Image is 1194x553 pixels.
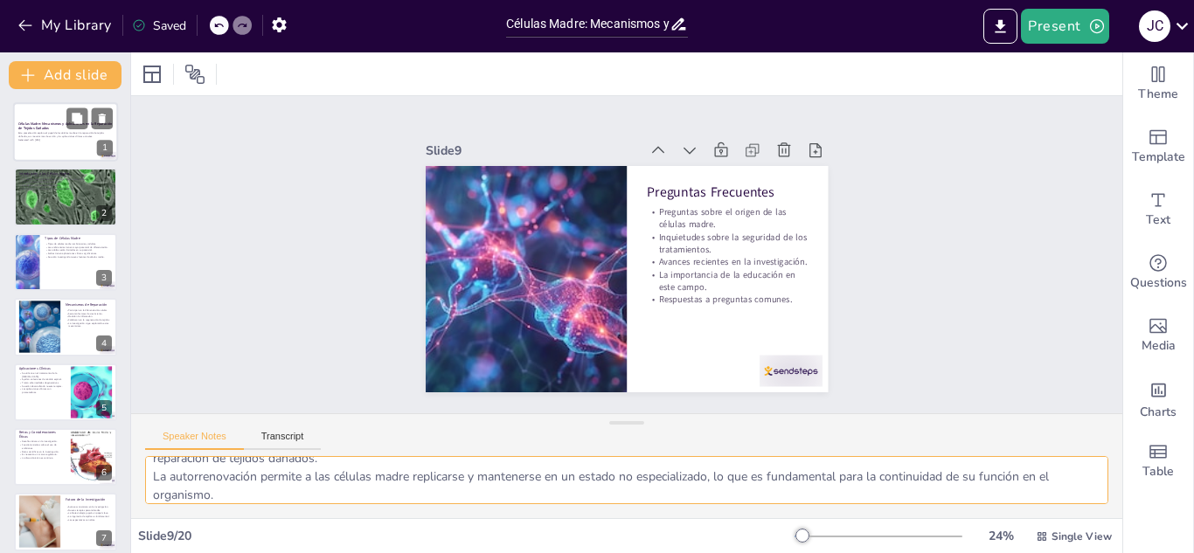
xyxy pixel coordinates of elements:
[19,170,112,176] p: Introducción a las Células Madre
[66,315,112,319] p: Modulan la inflamación.
[18,132,113,138] p: Esta presentación explora el papel de las células madre en la reparación de tejidos dañados, sus ...
[506,11,670,37] input: Insert title
[1123,241,1193,304] div: Get real-time input from your audience
[19,444,66,450] p: Cuestionamientos sobre el uso de embriones.
[1139,9,1170,44] button: J C
[96,400,112,416] div: 5
[1140,403,1177,422] span: Charts
[19,430,66,439] p: Retos y Consideraciones Éticas
[97,141,113,156] div: 1
[1123,367,1193,430] div: Add charts and graphs
[13,11,119,39] button: My Library
[66,312,112,315] p: Secretan factores de crecimiento.
[1052,529,1112,543] span: Single View
[1123,52,1193,115] div: Change the overall theme
[132,17,186,34] div: Saved
[66,321,112,328] p: La investigación sigue explorando estos mecanismos.
[45,242,112,245] p: Tipos de células madre: embrionarias y adultas.
[138,528,795,544] div: Slide 9 / 20
[66,107,87,128] button: Duplicate Slide
[647,205,808,231] p: Preguntas sobre el origen de las células madre.
[45,252,112,255] p: Ambas tienen aplicaciones clínicas significativas.
[96,530,112,546] div: 7
[14,168,117,225] div: https://cdn.sendsteps.com/images/logo/sendsteps_logo_white.pnghttps://cdn.sendsteps.com/images/lo...
[1139,10,1170,42] div: J C
[19,453,66,457] p: Es necesario un marco regulatorio.
[1130,273,1187,293] span: Questions
[184,64,205,85] span: Position
[14,428,117,486] div: https://cdn.sendsteps.com/images/logo/sendsteps_logo_white.pnghttps://cdn.sendsteps.com/images/lo...
[1123,178,1193,241] div: Add text boxes
[19,371,66,377] p: Se utilizan en el tratamiento de la [MEDICAL_DATA].
[14,233,117,291] div: https://cdn.sendsteps.com/images/logo/sendsteps_logo_white.pnghttps://cdn.sendsteps.com/images/lo...
[647,183,808,201] p: Preguntas Frecuentes
[19,440,66,444] p: Desafíos éticos en la investigación.
[244,431,322,450] button: Transcript
[647,256,808,268] p: Avances recientes en la investigación.
[13,102,118,162] div: https://cdn.sendsteps.com/images/logo/sendsteps_logo_white.pnghttps://cdn.sendsteps.com/images/lo...
[1021,9,1108,44] button: Present
[19,365,66,370] p: Aplicaciones Clínicas
[1138,85,1178,104] span: Theme
[66,319,112,322] p: Colaboran en la regeneración de tejidos.
[14,298,117,356] div: https://cdn.sendsteps.com/images/logo/sendsteps_logo_white.pnghttps://cdn.sendsteps.com/images/lo...
[9,61,121,89] button: Add slide
[96,335,112,351] div: 4
[14,493,117,550] div: 7
[1142,462,1174,481] span: Table
[1146,211,1170,230] span: Text
[145,456,1108,504] textarea: El origen de las células madre es un tema de debate y curiosidad, especialmente en relación con l...
[1123,304,1193,367] div: Add images, graphics, shapes or video
[96,465,112,480] div: 6
[19,180,112,183] p: Tienen la capacidad de autorrenovarse.
[19,381,66,384] p: Tratan enfermedades degenerativas.
[14,363,117,421] div: https://cdn.sendsteps.com/images/logo/sendsteps_logo_white.pnghttps://cdn.sendsteps.com/images/lo...
[145,431,244,450] button: Speaker Notes
[983,9,1017,44] button: Export to PowerPoint
[19,450,66,453] p: Retos científicos en la investigación.
[980,528,1022,544] div: 24 %
[19,384,66,388] p: Se están desarrollando nuevas terapias.
[647,231,808,256] p: Inquietudes sobre la seguridad de los tratamientos.
[1123,115,1193,178] div: Add ready made slides
[66,515,112,519] p: La ingeniería de tejidos es fundamental.
[66,508,112,512] p: Nuevas terapias personalizadas.
[96,270,112,286] div: 3
[45,249,112,252] p: Las adultas están limitadas en su potencial.
[96,205,112,221] div: 2
[66,302,112,308] p: Mecanismos de Reparación
[19,176,112,180] p: Las células madre pueden diferenciarse en varios tipos celulares.
[45,236,112,241] p: Tipos de Células Madre
[18,138,113,142] p: Generated with [URL]
[45,245,112,249] p: Las embrionarias tienen mayor potencial de diferenciación.
[426,142,639,159] div: Slide 9
[19,186,112,190] p: Su estudio es crucial para la investigación médica.
[18,121,113,131] strong: Células Madre: Mecanismos y Aplicaciones en la Reparación de Tejidos Dañados
[138,60,166,88] div: Layout
[19,387,66,393] p: Las aplicaciones clínicas son prometedoras.
[1123,430,1193,493] div: Add a table
[1132,148,1185,167] span: Template
[66,309,112,313] p: Participan en la diferenciación celular.
[19,183,112,187] p: Son clave en la medicina regenerativa.
[45,255,112,259] p: Se están investigando nuevas fuentes de células madre.
[66,497,112,502] p: Futuro de la Investigación
[19,174,112,177] p: Las células madre son células no especializadas.
[1142,336,1176,356] span: Media
[92,107,113,128] button: Delete Slide
[647,268,808,294] p: La importancia de la educación en este campo.
[66,518,112,522] p: Las expectativas son altas.
[647,294,808,306] p: Respuestas a preguntas comunes.
[66,512,112,515] p: La biotecnología jugará un papel clave.
[19,377,66,381] p: Ayudan en lesiones de médula espinal.
[19,456,66,460] p: La discusión ética es continua.
[66,506,112,509] p: Avances constantes en la investigación.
